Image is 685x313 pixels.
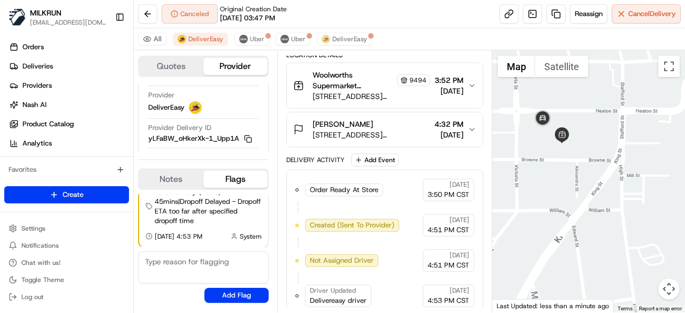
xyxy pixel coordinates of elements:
[4,186,129,203] button: Create
[21,258,60,267] span: Chat with us!
[4,161,129,178] div: Favorites
[203,58,268,75] button: Provider
[138,33,166,45] button: All
[450,251,469,259] span: [DATE]
[204,288,269,303] button: Add Flag
[618,306,633,311] a: Terms (opens in new tab)
[203,171,268,188] button: Flags
[22,62,53,71] span: Deliveries
[148,134,252,143] button: yLFaBW_oHkerXk-1_Upp1A
[310,296,367,306] span: Delivereasy driver
[4,58,133,75] a: Deliveries
[332,35,367,43] span: DeliverEasy
[612,4,681,24] button: CancelDelivery
[30,7,62,18] button: MILKRUN
[239,35,248,43] img: uber-new-logo.jpeg
[658,278,680,300] button: Map camera controls
[4,4,111,30] button: MILKRUNMILKRUN[EMAIL_ADDRESS][DOMAIN_NAME]
[409,76,427,85] span: 9494
[139,171,203,188] button: Notes
[4,39,133,56] a: Orders
[575,9,603,19] span: Reassign
[4,255,129,270] button: Chat with us!
[234,33,269,45] button: Uber
[313,119,373,129] span: [PERSON_NAME]
[21,241,59,250] span: Notifications
[450,180,469,189] span: [DATE]
[30,18,106,27] button: [EMAIL_ADDRESS][DOMAIN_NAME]
[428,225,469,235] span: 4:51 PM CST
[287,63,483,108] button: Woolworths Supermarket [GEOGRAPHIC_DATA] - Timaru Countdown Store Manager9494[STREET_ADDRESS][PER...
[4,272,129,287] button: Toggle Theme
[570,4,607,24] button: Reassign
[495,299,530,312] a: Open this area in Google Maps (opens a new window)
[155,232,202,241] span: [DATE] 4:53 PM
[220,5,287,13] span: Original Creation Date
[250,35,264,43] span: Uber
[21,224,45,233] span: Settings
[63,190,83,200] span: Create
[435,129,463,140] span: [DATE]
[148,123,211,133] span: Provider Delivery ID
[313,70,395,91] span: Woolworths Supermarket [GEOGRAPHIC_DATA] - Timaru Countdown Store Manager
[322,35,330,43] img: delivereasy_logo.png
[428,296,469,306] span: 4:53 PM CST
[4,135,133,152] a: Analytics
[178,35,186,43] img: delivereasy_logo.png
[4,96,133,113] a: Nash AI
[4,289,129,304] button: Log out
[435,75,463,86] span: 3:52 PM
[435,119,463,129] span: 4:32 PM
[310,256,374,265] span: Not Assigned Driver
[310,185,378,195] span: Order Ready At Store
[4,77,133,94] a: Providers
[428,190,469,200] span: 3:50 PM CST
[435,86,463,96] span: [DATE]
[162,4,218,24] button: Canceled
[310,286,356,295] span: Driver Updated
[310,220,394,230] span: Created (Sent To Provider)
[492,299,614,312] div: Last Updated: less than a minute ago
[4,221,129,236] button: Settings
[498,56,535,77] button: Show street map
[495,299,530,312] img: Google
[22,100,47,110] span: Nash AI
[628,9,676,19] span: Cancel Delivery
[450,286,469,295] span: [DATE]
[4,238,129,253] button: Notifications
[220,13,275,23] span: [DATE] 03:47 PM
[22,81,52,90] span: Providers
[317,33,372,45] button: DeliverEasy
[21,276,64,284] span: Toggle Theme
[139,58,203,75] button: Quotes
[240,232,262,241] span: System
[639,306,682,311] a: Report a map error
[21,293,43,301] span: Log out
[148,103,185,112] span: DeliverEasy
[155,187,262,226] span: Late delivery (LOLS) - 45mins | Dropoff Delayed - Dropoff ETA too far after specified dropoff time
[535,56,588,77] button: Show satellite imagery
[313,91,430,102] span: [STREET_ADDRESS][PERSON_NAME]
[658,56,680,77] button: Toggle fullscreen view
[428,261,469,270] span: 4:51 PM CST
[280,35,289,43] img: uber-new-logo.jpeg
[313,129,430,140] span: [STREET_ADDRESS][PERSON_NAME]
[291,35,306,43] span: Uber
[148,90,174,100] span: Provider
[9,9,26,26] img: MILKRUN
[22,42,44,52] span: Orders
[351,154,399,166] button: Add Event
[188,35,223,43] span: DeliverEasy
[287,112,483,147] button: [PERSON_NAME][STREET_ADDRESS][PERSON_NAME]4:32 PM[DATE]
[4,116,133,133] a: Product Catalog
[450,216,469,224] span: [DATE]
[276,33,310,45] button: Uber
[189,101,202,114] img: delivereasy_logo.png
[22,139,52,148] span: Analytics
[286,156,345,164] div: Delivery Activity
[22,119,74,129] span: Product Catalog
[173,33,228,45] button: DeliverEasy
